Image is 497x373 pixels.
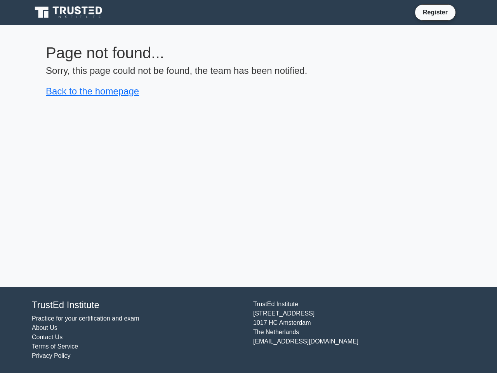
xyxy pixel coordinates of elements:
[46,86,139,96] a: Back to the homepage
[46,44,451,62] h1: Page not found...
[32,352,71,359] a: Privacy Policy
[32,315,139,322] a: Practice for your certification and exam
[32,343,78,350] a: Terms of Service
[32,324,57,331] a: About Us
[46,65,451,77] h4: Sorry, this page could not be found, the team has been notified.
[32,300,244,311] h4: TrustEd Institute
[418,7,452,17] a: Register
[32,334,63,340] a: Contact Us
[248,300,470,361] div: TrustEd Institute [STREET_ADDRESS] 1017 HC Amsterdam The Netherlands [EMAIL_ADDRESS][DOMAIN_NAME]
